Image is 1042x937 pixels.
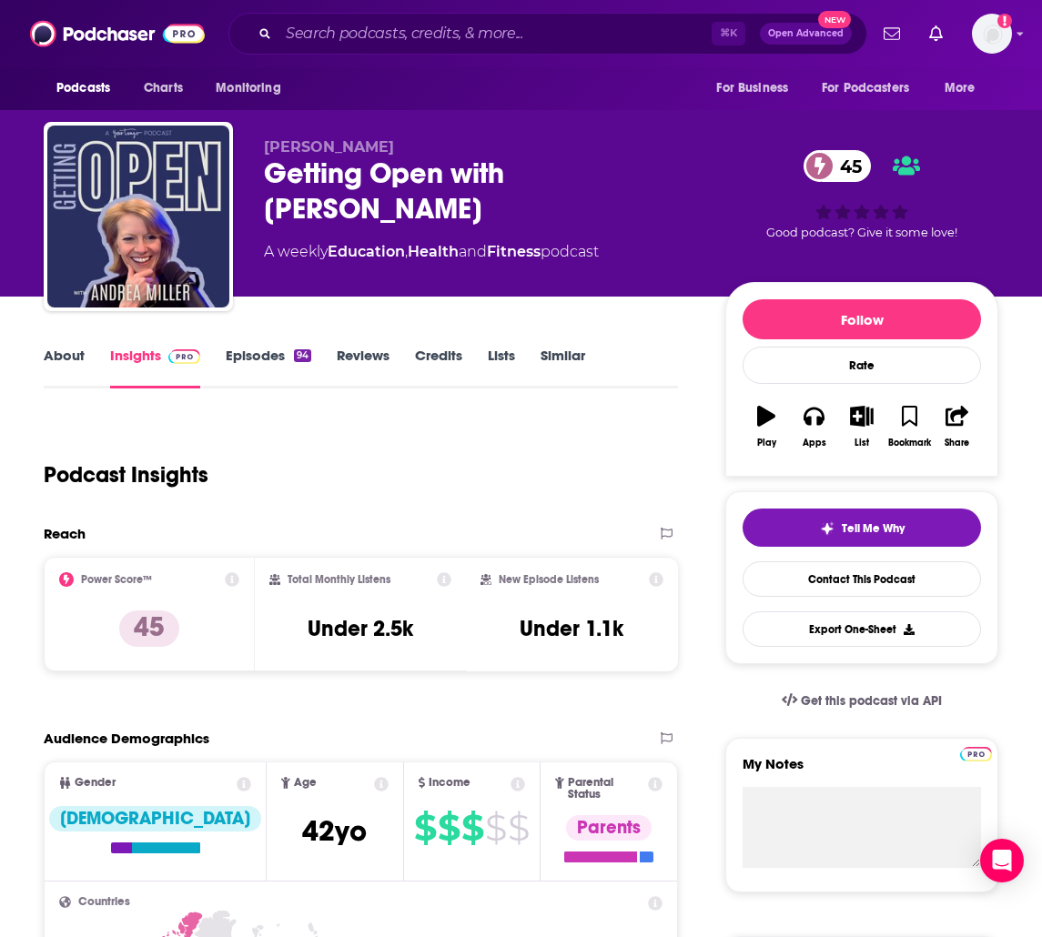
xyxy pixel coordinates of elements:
a: Show notifications dropdown [922,18,950,49]
span: Gender [75,777,116,789]
button: tell me why sparkleTell Me Why [743,509,981,547]
span: $ [461,813,483,842]
h2: Audience Demographics [44,730,209,747]
span: , [405,243,408,260]
button: List [838,394,885,459]
span: [PERSON_NAME] [264,138,394,156]
div: Apps [803,438,826,448]
a: Credits [415,347,462,388]
a: Reviews [337,347,389,388]
span: Monitoring [216,76,280,101]
button: Bookmark [885,394,933,459]
button: open menu [203,71,304,106]
button: open menu [932,71,998,106]
button: Share [934,394,981,459]
div: Play [757,438,776,448]
span: Open Advanced [768,29,844,38]
button: Open AdvancedNew [760,23,852,45]
a: About [44,347,85,388]
label: My Notes [743,755,981,787]
h2: Total Monthly Listens [288,573,390,586]
span: Get this podcast via API [801,693,942,709]
span: Good podcast? Give it some love! [766,226,957,239]
img: Podchaser - Follow, Share and Rate Podcasts [30,16,205,51]
span: Charts [144,76,183,101]
div: Parents [566,815,652,841]
span: For Business [716,76,788,101]
span: $ [414,813,436,842]
div: List [855,438,869,448]
button: open menu [44,71,134,106]
a: 45 [804,150,871,182]
span: 42 yo [302,813,367,849]
div: 94 [294,349,311,362]
button: open menu [703,71,811,106]
span: New [818,11,851,28]
div: Share [945,438,969,448]
a: Contact This Podcast [743,561,981,597]
button: Export One-Sheet [743,611,981,647]
div: Rate [743,347,981,384]
span: More [945,76,976,101]
h2: New Episode Listens [499,573,599,586]
a: Get this podcast via API [767,679,956,723]
a: InsightsPodchaser Pro [110,347,200,388]
span: For Podcasters [822,76,909,101]
button: open menu [810,71,936,106]
div: A weekly podcast [264,241,599,263]
div: Search podcasts, credits, & more... [228,13,867,55]
span: Tell Me Why [842,521,905,536]
div: [DEMOGRAPHIC_DATA] [49,806,261,831]
a: Similar [541,347,585,388]
button: Play [743,394,790,459]
span: Age [294,777,317,789]
span: $ [438,813,460,842]
span: Parental Status [568,777,645,801]
img: User Profile [972,14,1012,54]
img: Podchaser Pro [168,349,200,364]
p: 45 [119,610,179,647]
div: Bookmark [888,438,931,448]
span: Logged in as sarahhallprinc [972,14,1012,54]
span: and [459,243,487,260]
span: $ [508,813,529,842]
span: ⌘ K [712,22,745,45]
svg: Add a profile image [997,14,1012,28]
h3: Under 1.1k [520,615,623,642]
a: Show notifications dropdown [876,18,907,49]
span: Income [429,777,470,789]
span: 45 [822,150,871,182]
div: Open Intercom Messenger [980,839,1024,882]
a: Education [328,243,405,260]
span: Countries [78,896,130,908]
button: Show profile menu [972,14,1012,54]
a: Health [408,243,459,260]
img: tell me why sparkle [820,521,835,536]
a: Pro website [960,744,992,761]
button: Apps [790,394,837,459]
a: Charts [132,71,194,106]
img: Podchaser Pro [960,747,992,761]
input: Search podcasts, credits, & more... [278,19,712,48]
img: Getting Open with Andrea Miller [47,126,229,307]
a: Lists [488,347,515,388]
h2: Power Score™ [81,573,152,586]
div: 45Good podcast? Give it some love! [725,138,998,251]
h3: Under 2.5k [308,615,413,642]
h1: Podcast Insights [44,461,208,489]
span: $ [485,813,506,842]
a: Fitness [487,243,541,260]
a: Episodes94 [226,347,311,388]
h2: Reach [44,525,86,542]
button: Follow [743,299,981,339]
span: Podcasts [56,76,110,101]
